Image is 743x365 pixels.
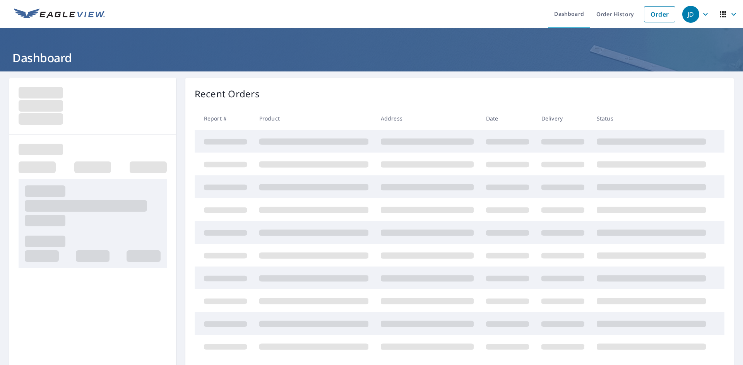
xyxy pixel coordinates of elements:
th: Delivery [535,107,591,130]
th: Address [375,107,480,130]
h1: Dashboard [9,50,734,66]
th: Status [591,107,712,130]
th: Report # [195,107,253,130]
img: EV Logo [14,8,105,20]
th: Product [253,107,375,130]
div: JD [682,6,699,23]
p: Recent Orders [195,87,260,101]
a: Order [644,6,675,22]
th: Date [480,107,535,130]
